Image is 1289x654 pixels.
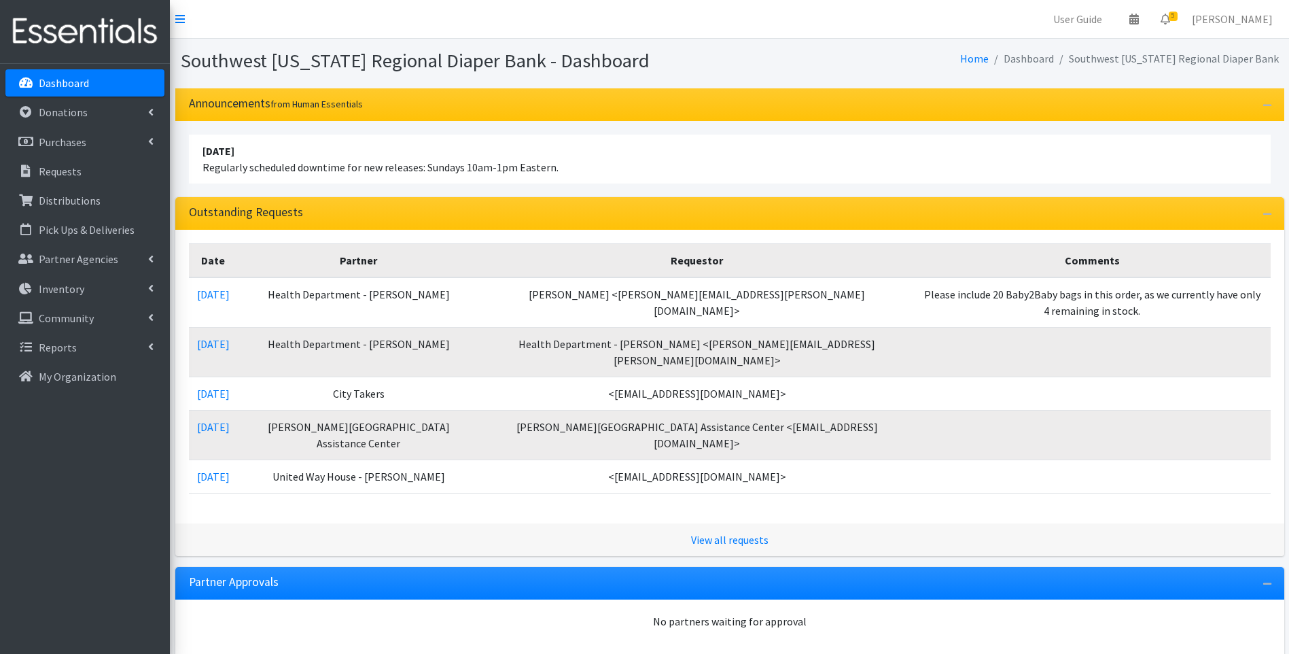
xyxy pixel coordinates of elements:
h3: Outstanding Requests [189,205,303,220]
p: Donations [39,105,88,119]
p: My Organization [39,370,116,383]
td: Health Department - [PERSON_NAME] <[PERSON_NAME][EMAIL_ADDRESS][PERSON_NAME][DOMAIN_NAME]> [480,327,914,377]
a: Inventory [5,275,164,303]
p: Dashboard [39,76,89,90]
a: Reports [5,334,164,361]
a: [DATE] [197,470,230,483]
a: Home [960,52,989,65]
div: No partners waiting for approval [189,613,1271,630]
a: Pick Ups & Deliveries [5,216,164,243]
td: <[EMAIL_ADDRESS][DOMAIN_NAME]> [480,460,914,493]
li: Dashboard [989,49,1054,69]
a: User Guide [1042,5,1113,33]
th: Comments [914,243,1270,277]
td: [PERSON_NAME][GEOGRAPHIC_DATA] Assistance Center [238,410,480,460]
th: Date [189,243,238,277]
a: Distributions [5,187,164,214]
p: Requests [39,165,82,178]
a: My Organization [5,363,164,390]
li: Regularly scheduled downtime for new releases: Sundays 10am-1pm Eastern. [189,135,1271,184]
p: Inventory [39,282,84,296]
td: City Takers [238,377,480,410]
a: [PERSON_NAME] [1181,5,1284,33]
td: [PERSON_NAME] <[PERSON_NAME][EMAIL_ADDRESS][PERSON_NAME][DOMAIN_NAME]> [480,277,914,328]
td: United Way House - [PERSON_NAME] [238,460,480,493]
td: [PERSON_NAME][GEOGRAPHIC_DATA] Assistance Center <[EMAIL_ADDRESS][DOMAIN_NAME]> [480,410,914,460]
a: Purchases [5,128,164,156]
td: Health Department - [PERSON_NAME] [238,277,480,328]
p: Partner Agencies [39,252,118,266]
p: Pick Ups & Deliveries [39,223,135,237]
h3: Announcements [189,97,363,111]
h1: Southwest [US_STATE] Regional Diaper Bank - Dashboard [181,49,725,73]
p: Distributions [39,194,101,207]
a: Requests [5,158,164,185]
a: [DATE] [197,420,230,434]
small: from Human Essentials [270,98,363,110]
span: 5 [1169,12,1178,21]
a: 5 [1150,5,1181,33]
th: Requestor [480,243,914,277]
a: View all requests [691,533,769,547]
li: Southwest [US_STATE] Regional Diaper Bank [1054,49,1279,69]
td: Health Department - [PERSON_NAME] [238,327,480,377]
img: HumanEssentials [5,9,164,54]
p: Community [39,311,94,325]
th: Partner [238,243,480,277]
td: Please include 20 Baby2Baby bags in this order, as we currently have only 4 remaining in stock. [914,277,1270,328]
a: Partner Agencies [5,245,164,273]
p: Purchases [39,135,86,149]
h3: Partner Approvals [189,575,279,589]
td: <[EMAIL_ADDRESS][DOMAIN_NAME]> [480,377,914,410]
a: Dashboard [5,69,164,97]
a: [DATE] [197,288,230,301]
a: Donations [5,99,164,126]
a: Community [5,305,164,332]
strong: [DATE] [202,144,234,158]
p: Reports [39,341,77,354]
a: [DATE] [197,337,230,351]
a: [DATE] [197,387,230,400]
